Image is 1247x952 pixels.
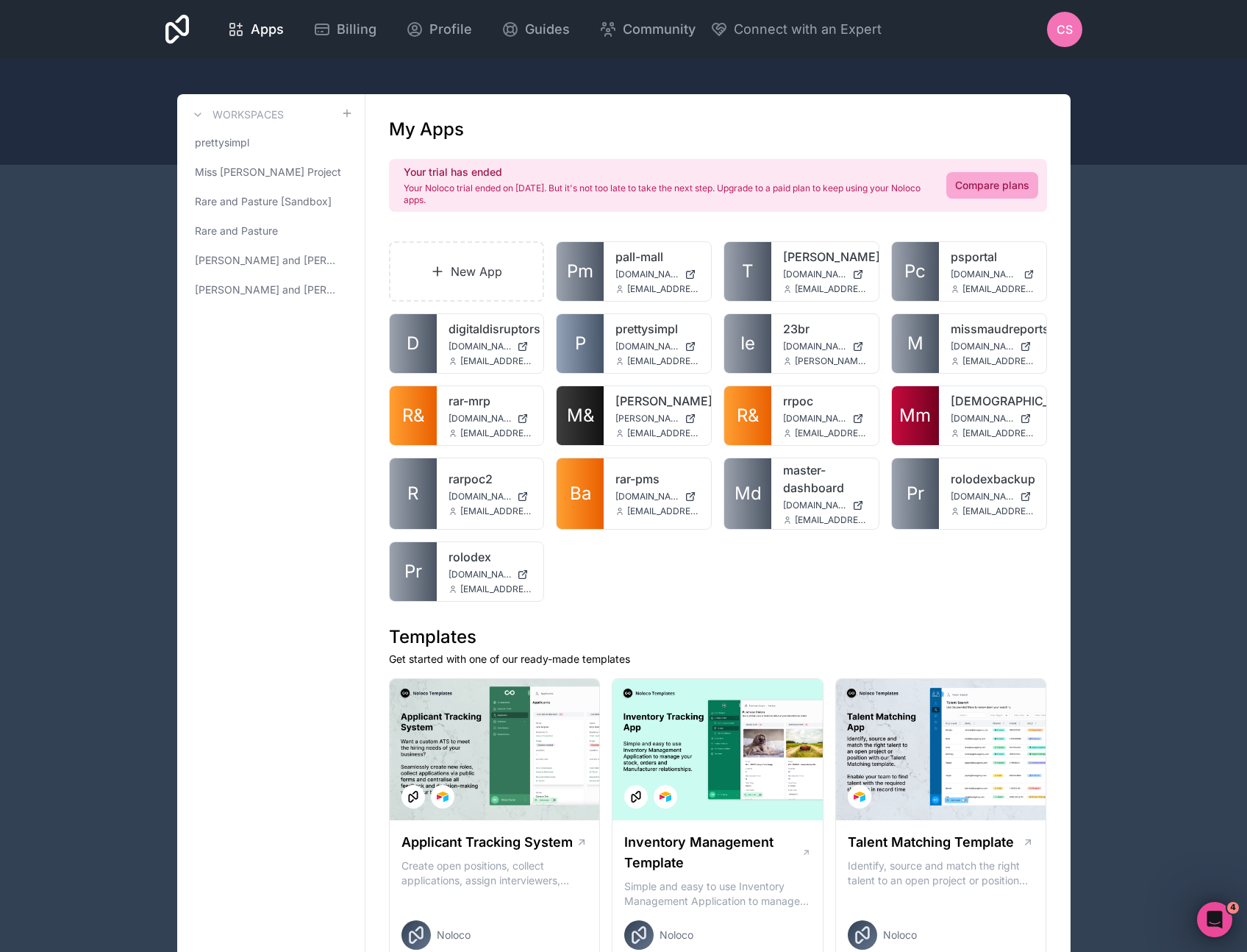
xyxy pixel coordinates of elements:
a: prettysimpl [189,129,353,156]
span: Rare and Pasture [195,224,278,238]
a: [DOMAIN_NAME] [951,341,1035,352]
span: Miss [PERSON_NAME] Project [195,165,341,180]
a: M& [557,386,604,445]
span: [EMAIL_ADDRESS][DOMAIN_NAME] [460,427,532,439]
a: Apps [215,13,296,46]
a: Ie [724,314,771,373]
span: D [407,332,419,355]
a: rrpoc [783,392,867,410]
a: [DOMAIN_NAME] [615,269,699,280]
a: R& [390,386,437,445]
span: Noloco [437,928,471,942]
span: Pr [404,560,422,583]
span: Pc [904,260,926,283]
a: rar-mrp [449,392,532,410]
a: rolodexbackup [951,470,1035,488]
a: Md [724,458,771,529]
span: Community [623,19,696,40]
h1: Applicant Tracking System [401,832,573,853]
span: [EMAIL_ADDRESS][DOMAIN_NAME] [627,283,699,295]
span: [EMAIL_ADDRESS][DOMAIN_NAME] [627,355,699,367]
span: [DOMAIN_NAME] [783,341,846,352]
a: [DOMAIN_NAME] [951,413,1035,425]
span: Guides [525,19,570,40]
a: Miss [PERSON_NAME] Project [189,159,353,185]
span: [DOMAIN_NAME] [615,491,679,502]
a: [PERSON_NAME][DOMAIN_NAME] [615,413,699,425]
span: [DOMAIN_NAME] [783,500,846,511]
a: [PERSON_NAME] [615,392,699,410]
h1: Inventory Management Template [624,832,801,873]
span: [DOMAIN_NAME] [449,413,512,425]
span: [DOMAIN_NAME] [449,491,512,502]
h1: Templates [389,625,1047,649]
a: [DOMAIN_NAME] [951,269,1035,280]
span: Md [735,482,762,505]
h1: My Apps [389,118,464,141]
a: rarpoc2 [449,470,532,488]
span: 4 [1227,902,1239,914]
span: [DOMAIN_NAME] [951,491,1014,502]
a: [DOMAIN_NAME] [449,341,532,352]
p: Get started with one of our ready-made templates [389,652,1047,667]
button: Connect with an Expert [710,19,882,40]
span: [DOMAIN_NAME] [449,341,512,352]
span: prettysimpl [195,135,249,150]
span: P [575,332,586,355]
span: [EMAIL_ADDRESS][DOMAIN_NAME] [962,505,1035,517]
span: [EMAIL_ADDRESS][DOMAIN_NAME] [795,514,867,526]
img: Airtable Logo [854,791,865,803]
span: Noloco [660,928,693,942]
span: [EMAIL_ADDRESS][DOMAIN_NAME] [795,427,867,439]
span: [PERSON_NAME] and [PERSON_NAME] [DEPRECATED] [195,253,341,268]
a: [PERSON_NAME] and [PERSON_NAME] [DEPRECATED] [189,247,353,274]
span: [PERSON_NAME] and [PERSON_NAME] [195,283,341,297]
span: Apps [251,19,284,40]
a: psportal [951,248,1035,266]
a: [DOMAIN_NAME] [449,569,532,580]
span: CS [1057,21,1073,38]
span: [EMAIL_ADDRESS][DOMAIN_NAME] [460,505,532,517]
a: Pc [892,242,939,301]
span: Ba [570,482,591,505]
span: M [907,332,923,355]
span: [DOMAIN_NAME] [615,269,679,280]
a: [DOMAIN_NAME] [615,341,699,352]
a: Community [587,13,707,46]
span: [EMAIL_ADDRESS][DOMAIN_NAME] [627,427,699,439]
p: Create open positions, collect applications, assign interviewers, centralise candidate feedback a... [401,859,588,888]
a: Profile [394,13,484,46]
a: [PERSON_NAME] and [PERSON_NAME] [189,277,353,303]
span: T [742,260,754,283]
span: [DOMAIN_NAME] [783,413,846,425]
a: missmaudreports [951,320,1035,338]
a: Rare and Pasture [189,218,353,244]
span: [DOMAIN_NAME] [951,341,1014,352]
span: Pm [567,260,593,283]
a: Guides [490,13,582,46]
span: Rare and Pasture [Sandbox] [195,194,332,209]
span: [DOMAIN_NAME] [449,569,512,580]
span: Mm [899,404,931,427]
a: R& [724,386,771,445]
a: Pm [557,242,604,301]
span: [EMAIL_ADDRESS][DOMAIN_NAME] [962,355,1035,367]
span: [PERSON_NAME][EMAIL_ADDRESS][DOMAIN_NAME] [795,355,867,367]
a: master-dashboard [783,461,867,497]
a: Pr [390,542,437,601]
span: Profile [429,19,472,40]
span: [DOMAIN_NAME] [951,269,1018,280]
a: [DEMOGRAPHIC_DATA] [951,392,1035,410]
a: Pr [892,458,939,529]
a: [DOMAIN_NAME] [783,500,867,511]
a: Compare plans [946,172,1038,199]
span: [DOMAIN_NAME] [615,341,679,352]
span: [EMAIL_ADDRESS][DOMAIN_NAME] [627,505,699,517]
span: Ie [740,332,755,355]
span: [EMAIL_ADDRESS][DOMAIN_NAME] [962,283,1035,295]
a: [DOMAIN_NAME] [951,491,1035,502]
a: [DOMAIN_NAME] [783,341,867,352]
iframe: Intercom live chat [1197,902,1232,937]
a: Ba [557,458,604,529]
img: Airtable Logo [437,791,449,803]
